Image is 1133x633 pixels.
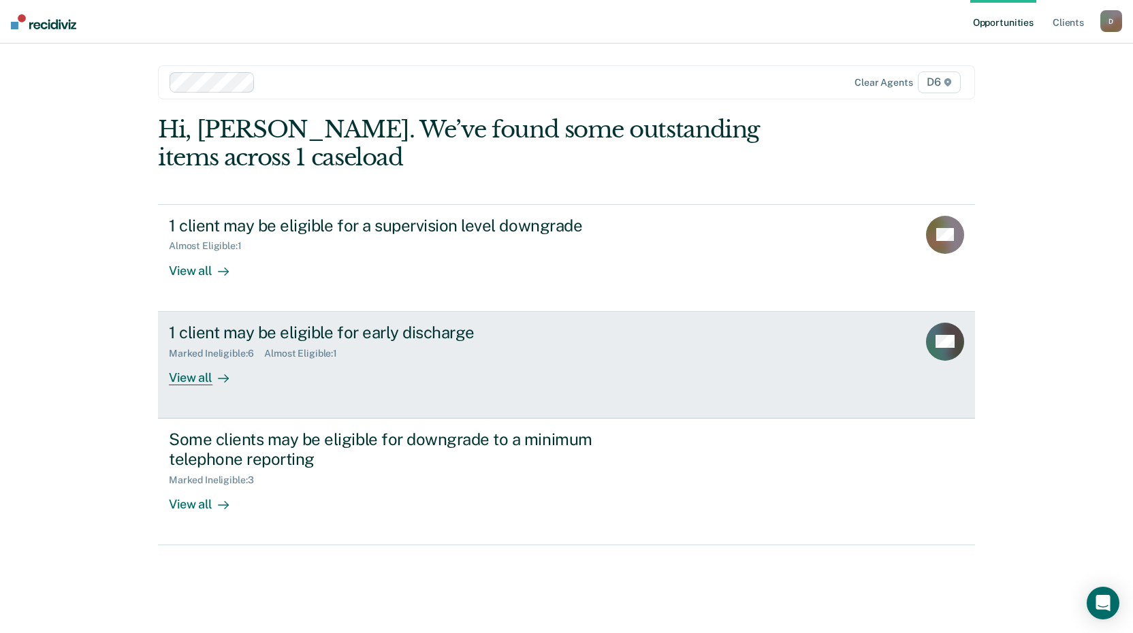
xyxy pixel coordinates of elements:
div: 1 client may be eligible for a supervision level downgrade [169,216,647,236]
span: D6 [918,71,961,93]
div: Marked Ineligible : 6 [169,348,264,359]
a: Some clients may be eligible for downgrade to a minimum telephone reportingMarked Ineligible:3Vie... [158,419,975,545]
div: Almost Eligible : 1 [169,240,253,252]
div: Open Intercom Messenger [1087,587,1119,619]
div: View all [169,359,245,385]
div: Almost Eligible : 1 [264,348,348,359]
div: Clear agents [855,77,912,88]
div: Some clients may be eligible for downgrade to a minimum telephone reporting [169,429,647,469]
div: 1 client may be eligible for early discharge [169,323,647,342]
div: Hi, [PERSON_NAME]. We’ve found some outstanding items across 1 caseload [158,116,812,172]
div: Marked Ineligible : 3 [169,474,264,486]
a: 1 client may be eligible for early dischargeMarked Ineligible:6Almost Eligible:1View all [158,312,975,419]
button: D [1100,10,1122,32]
img: Recidiviz [11,14,76,29]
a: 1 client may be eligible for a supervision level downgradeAlmost Eligible:1View all [158,204,975,312]
div: View all [169,252,245,278]
div: View all [169,485,245,512]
